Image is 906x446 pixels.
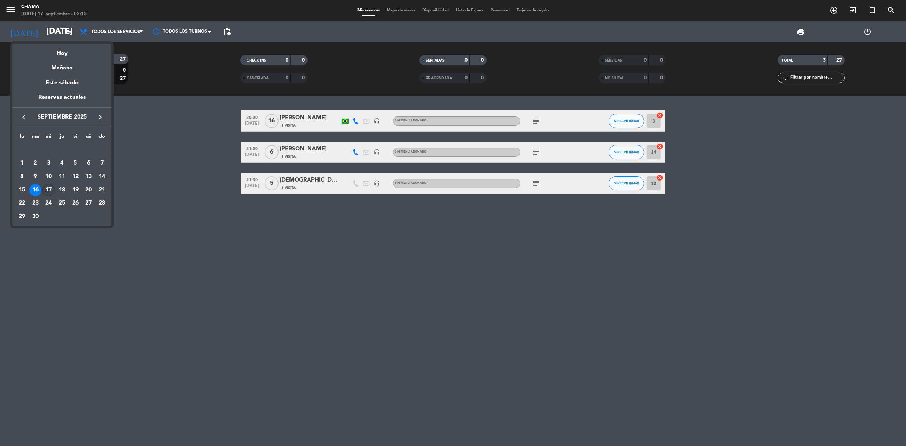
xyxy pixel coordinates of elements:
div: 29 [16,211,28,223]
td: 4 de septiembre de 2025 [55,156,69,170]
div: 20 [82,184,94,196]
div: Este sábado [12,73,111,93]
div: 1 [16,157,28,169]
td: 21 de septiembre de 2025 [95,183,109,197]
div: 2 [29,157,41,169]
td: 11 de septiembre de 2025 [55,170,69,183]
i: keyboard_arrow_left [19,113,28,121]
td: 29 de septiembre de 2025 [15,210,29,223]
td: 30 de septiembre de 2025 [29,210,42,223]
td: 20 de septiembre de 2025 [82,183,96,197]
td: 19 de septiembre de 2025 [69,183,82,197]
div: 14 [96,171,108,183]
th: jueves [55,132,69,143]
td: 3 de septiembre de 2025 [42,156,55,170]
td: 2 de septiembre de 2025 [29,156,42,170]
td: 25 de septiembre de 2025 [55,196,69,210]
td: 14 de septiembre de 2025 [95,170,109,183]
div: Reservas actuales [12,93,111,107]
th: viernes [69,132,82,143]
div: 6 [82,157,94,169]
div: 17 [42,184,55,196]
div: 16 [29,184,41,196]
td: 16 de septiembre de 2025 [29,183,42,197]
div: 10 [42,171,55,183]
div: 26 [69,197,81,209]
div: 27 [82,197,94,209]
td: 24 de septiembre de 2025 [42,196,55,210]
td: 18 de septiembre de 2025 [55,183,69,197]
div: Hoy [12,44,111,58]
div: 15 [16,184,28,196]
td: 10 de septiembre de 2025 [42,170,55,183]
div: 11 [56,171,68,183]
span: septiembre 2025 [30,113,94,122]
div: 5 [69,157,81,169]
td: 15 de septiembre de 2025 [15,183,29,197]
td: 1 de septiembre de 2025 [15,156,29,170]
button: keyboard_arrow_left [17,113,30,122]
div: 12 [69,171,81,183]
td: 28 de septiembre de 2025 [95,196,109,210]
i: keyboard_arrow_right [96,113,104,121]
th: miércoles [42,132,55,143]
div: 4 [56,157,68,169]
td: 17 de septiembre de 2025 [42,183,55,197]
div: 13 [82,171,94,183]
div: 7 [96,157,108,169]
th: sábado [82,132,96,143]
td: 22 de septiembre de 2025 [15,196,29,210]
td: 23 de septiembre de 2025 [29,196,42,210]
th: domingo [95,132,109,143]
div: 24 [42,197,55,209]
td: 9 de septiembre de 2025 [29,170,42,183]
div: 30 [29,211,41,223]
div: 25 [56,197,68,209]
td: 13 de septiembre de 2025 [82,170,96,183]
div: 3 [42,157,55,169]
div: 22 [16,197,28,209]
button: keyboard_arrow_right [94,113,107,122]
td: 27 de septiembre de 2025 [82,196,96,210]
td: 8 de septiembre de 2025 [15,170,29,183]
div: 19 [69,184,81,196]
td: 12 de septiembre de 2025 [69,170,82,183]
th: martes [29,132,42,143]
td: 6 de septiembre de 2025 [82,156,96,170]
td: SEP. [15,143,109,157]
div: Mañana [12,58,111,73]
th: lunes [15,132,29,143]
div: 21 [96,184,108,196]
div: 28 [96,197,108,209]
div: 8 [16,171,28,183]
div: 9 [29,171,41,183]
td: 7 de septiembre de 2025 [95,156,109,170]
div: 23 [29,197,41,209]
div: 18 [56,184,68,196]
td: 5 de septiembre de 2025 [69,156,82,170]
td: 26 de septiembre de 2025 [69,196,82,210]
